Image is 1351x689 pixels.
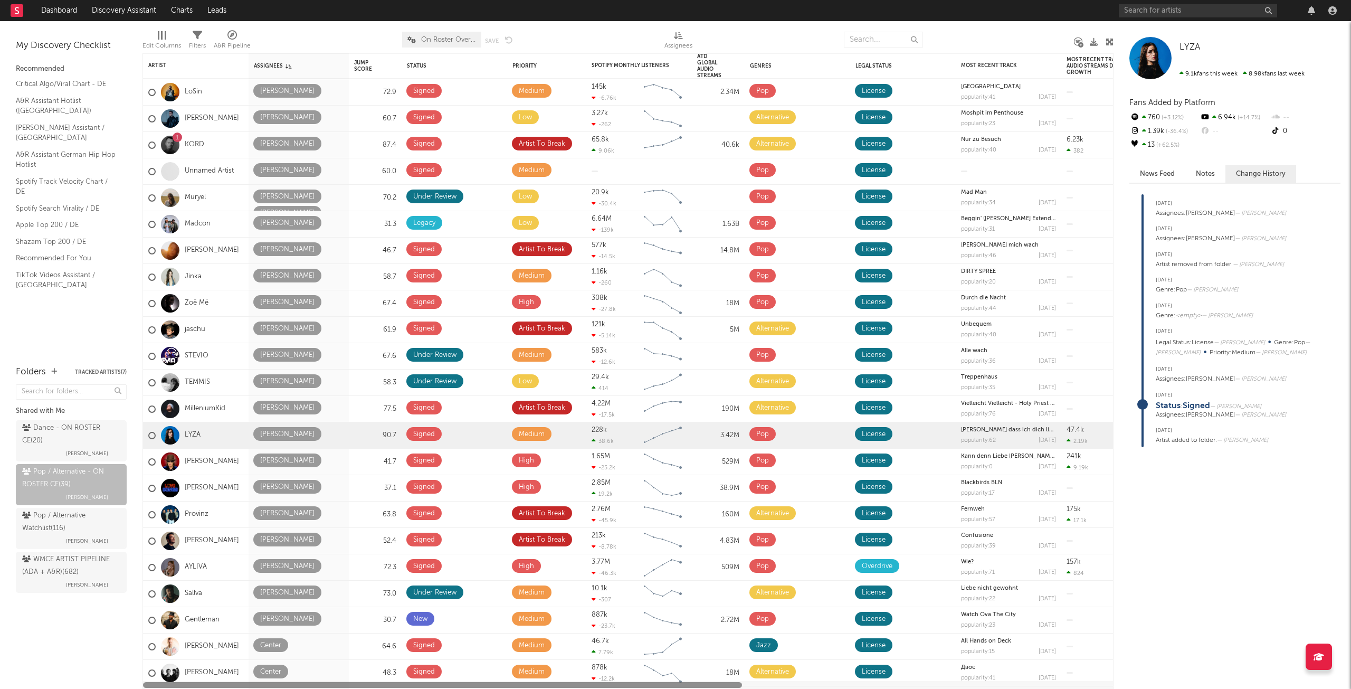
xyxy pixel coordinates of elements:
div: Moshpit im Penthouse [961,110,1056,116]
div: Most Recent Track [961,62,1040,69]
div: -5.14k [592,332,615,339]
div: A&R Pipeline [214,26,251,57]
button: Notes [1185,165,1225,183]
div: : [1156,375,1286,383]
div: 70.2 [354,192,396,204]
div: DIRTY SPREE [961,269,1056,275]
input: Search for folders... [16,384,127,400]
div: popularity: 40 [961,332,996,338]
div: Nur zu Besuch [961,137,1056,143]
svg: Chart title [639,317,687,343]
a: DIRTY SPREE [961,269,996,275]
div: 1.63B [697,218,739,231]
div: 145k [592,83,606,90]
span: +62.5 % [1155,143,1179,148]
div: [DATE] [1156,197,1286,210]
button: Change History [1225,165,1296,183]
a: Vielleicht Vielleicht - Holy Priest & elMefti Remix [961,401,1093,407]
div: popularity: 31 [961,226,995,232]
div: -12.6k [592,358,615,365]
a: Sallva [185,589,202,598]
div: [PERSON_NAME] [260,243,315,256]
a: TikTok Videos Assistant / [GEOGRAPHIC_DATA] [16,269,116,291]
div: 1.16k [592,268,607,275]
div: -30.4k [592,200,616,207]
svg: Chart title [639,106,687,132]
div: Spotify Monthly Listeners [592,62,671,69]
a: Wie? [961,559,974,565]
div: 46.7 [354,244,396,257]
div: [DATE] [1039,147,1056,153]
div: popularity: 23 [961,121,995,127]
svg: Chart title [639,79,687,106]
a: All Hands on Deck [961,638,1011,644]
div: 58.7 [354,271,396,284]
div: 577k [592,242,606,249]
div: Pop / Alternative Watchlist ( 116 ) [22,509,118,535]
a: Apple Top 200 / DE [16,219,116,231]
div: 6.64M [592,215,612,222]
a: jaschu [185,325,205,334]
div: [PERSON_NAME] [260,111,315,124]
a: [PERSON_NAME] mich wach [961,242,1039,248]
div: Filters [189,26,206,57]
svg: Chart title [639,370,687,396]
svg: Chart title [639,290,687,317]
div: Alternative [756,323,789,335]
div: Signed [413,243,435,256]
div: Pop / Alternative - ON ROSTER CE ( 39 ) [22,466,118,491]
span: <empty> [1176,313,1202,319]
div: Dance - ON ROSTER CE ( 20 ) [22,422,118,447]
div: : [1156,312,1253,319]
span: Pop [1176,287,1187,293]
button: News Feed [1129,165,1185,183]
div: Edit Columns [142,26,181,57]
div: High [519,296,534,309]
div: -260 [592,279,612,286]
div: Pop [756,349,769,362]
div: 72.9 [354,86,396,99]
a: Liebe nicht gewohnt [961,586,1018,591]
a: LoSin [185,88,202,97]
div: Pop [756,85,769,98]
div: [DATE] [1039,226,1056,232]
div: Priority [512,63,555,69]
input: Search... [844,32,923,48]
a: LYZA [1179,42,1200,53]
a: Treppenhaus [961,374,997,380]
div: -- [1270,111,1340,125]
div: 0 [1270,125,1340,138]
a: Shazam Top 200 / DE [16,236,116,248]
svg: Chart title [639,185,687,211]
div: -- [1200,125,1270,138]
div: Medium [519,349,545,362]
div: A&R Pipeline [214,40,251,52]
div: Alternative [756,138,789,150]
a: KORD [185,140,204,149]
span: Artist removed from folder. [1156,261,1233,268]
button: Undo the changes to the current view. [505,35,513,44]
div: License [862,164,886,177]
div: Under Review [413,349,456,362]
div: Assignees [664,40,692,52]
span: [PERSON_NAME] [66,535,108,548]
div: 61.9 [354,324,396,336]
span: -36.4 % [1164,129,1188,135]
div: [DATE] [1156,299,1253,312]
div: -139k [592,226,614,233]
div: Alle wach [961,348,1056,354]
div: [DATE] [1156,248,1284,261]
div: Most Recent Track Global Audio Streams Daily Growth [1067,56,1146,75]
div: 2.34M [697,86,739,99]
span: [PERSON_NAME] [1186,210,1235,216]
div: 13 [1129,138,1200,152]
div: Unbequem [961,322,1056,327]
div: popularity: 41 [961,95,995,100]
div: Signed [413,323,435,335]
a: Pop / Alternative - ON ROSTER CE(39)[PERSON_NAME] [16,464,127,505]
div: Durch die Nacht [961,295,1056,301]
div: 382 [1067,147,1083,154]
span: Legal Status [1156,339,1190,346]
span: [PERSON_NAME] [1186,376,1235,382]
div: Signed [413,270,435,282]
